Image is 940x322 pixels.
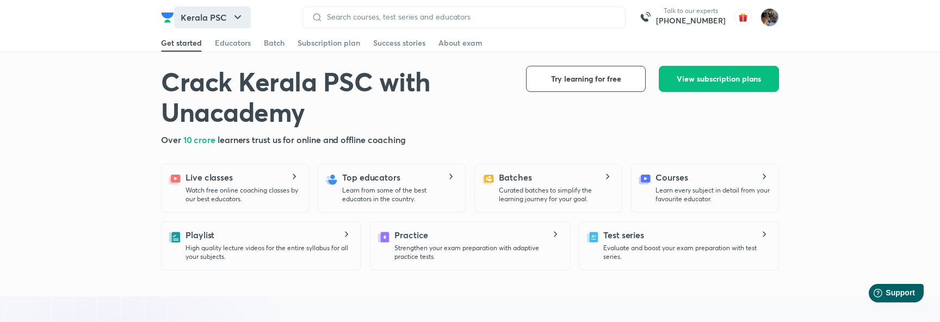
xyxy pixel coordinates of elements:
h5: Batches [499,171,531,184]
span: 10 crore [183,134,218,145]
img: Company Logo [161,11,174,24]
p: Evaluate and boost your exam preparation with test series. [603,244,770,261]
h5: Playlist [185,228,214,242]
p: High quality lecture videos for the entire syllabus for all your subjects. [185,244,352,261]
div: About exam [438,38,483,48]
a: Success stories [373,34,425,52]
div: Educators [215,38,251,48]
img: avatar [734,9,752,26]
button: View subscription plans [659,66,779,92]
p: Learn every subject in detail from your favourite educator. [655,186,770,203]
a: [PHONE_NUMBER] [656,15,726,26]
span: learners trust us for online and offline coaching [218,134,406,145]
p: Talk to our experts [656,7,726,15]
img: call-us [634,7,656,28]
a: Batch [264,34,285,52]
div: Subscription plan [298,38,360,48]
a: Get started [161,34,202,52]
a: About exam [438,34,483,52]
div: Batch [264,38,285,48]
span: Try learning for free [551,73,621,84]
div: Success stories [373,38,425,48]
h1: Crack Kerala PSC with Unacademy [161,66,509,127]
p: Strengthen your exam preparation with adaptive practice tests. [394,244,561,261]
button: Kerala PSC [174,7,251,28]
button: Try learning for free [526,66,646,92]
p: Curated batches to simplify the learning journey for your goal. [499,186,613,203]
div: Get started [161,38,202,48]
input: Search courses, test series and educators [323,13,616,21]
span: View subscription plans [677,73,761,84]
h5: Courses [655,171,688,184]
h5: Live classes [185,171,233,184]
h5: Practice [394,228,428,242]
p: Watch free online coaching classes by our best educators. [185,186,300,203]
iframe: Help widget launcher [843,280,928,310]
span: Over [161,134,183,145]
img: Chayan Mehta [760,8,779,27]
p: Learn from some of the best educators in the country. [342,186,456,203]
a: Educators [215,34,251,52]
h5: Top educators [342,171,400,184]
a: Subscription plan [298,34,360,52]
h5: Test series [603,228,644,242]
